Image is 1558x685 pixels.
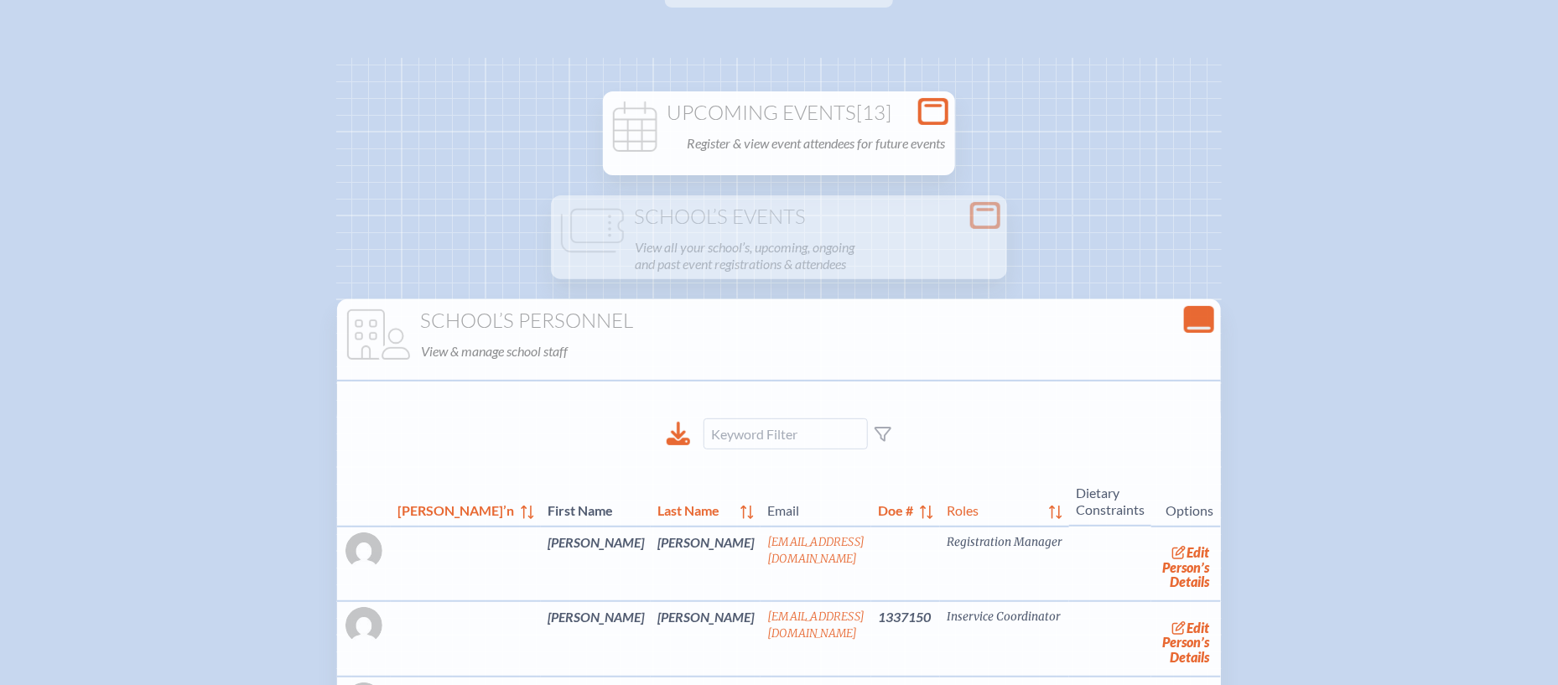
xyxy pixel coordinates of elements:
[1158,541,1214,594] a: editPerson’s Details
[767,610,865,641] a: [EMAIL_ADDRESS][DOMAIN_NAME]
[1158,499,1214,519] span: Options
[1076,481,1145,518] span: Dietary Constraints
[947,499,1042,519] span: Roles
[767,535,865,566] a: [EMAIL_ADDRESS][DOMAIN_NAME]
[610,101,948,125] h1: Upcoming Events
[657,499,734,519] span: Last Name
[397,499,514,519] span: [PERSON_NAME]’n
[871,601,940,676] td: 1337150
[940,527,1069,601] td: Registration Manager
[558,205,1000,229] h1: School’s Events
[651,601,761,676] td: [PERSON_NAME]
[421,340,1211,363] p: View & manage school staff
[704,418,868,449] input: Keyword Filter
[1187,544,1210,560] span: edit
[687,132,945,155] p: Register & view event attendees for future events
[940,601,1069,676] td: Inservice Coordinator
[635,236,997,276] p: View all your school’s, upcoming, ongoing and past event registrations & attendees
[548,499,644,519] span: First Name
[344,309,1214,333] h1: School’s Personnel
[345,607,382,644] img: Gravatar
[667,422,690,446] div: Download to CSV
[345,532,382,569] img: Gravatar
[651,527,761,601] td: [PERSON_NAME]
[541,527,651,601] td: [PERSON_NAME]
[541,601,651,676] td: [PERSON_NAME]
[878,499,913,519] span: Doe #
[1187,620,1210,636] span: edit
[1158,615,1214,668] a: editPerson’s Details
[857,100,892,125] span: [13]
[767,499,865,519] span: Email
